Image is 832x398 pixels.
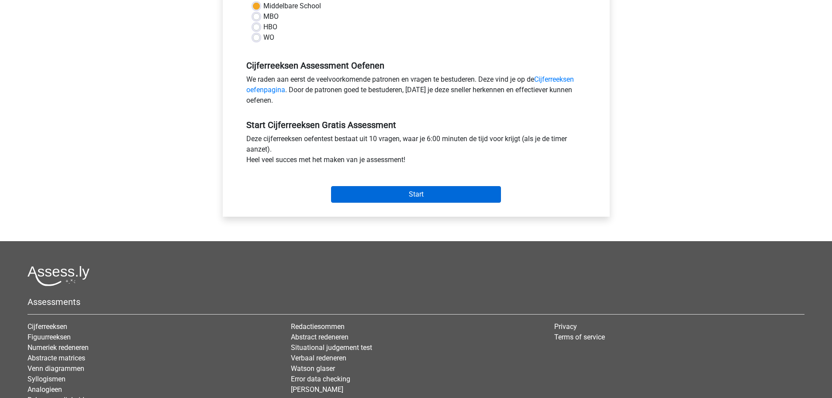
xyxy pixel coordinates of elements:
[263,32,274,43] label: WO
[291,343,372,352] a: Situational judgement test
[28,333,71,341] a: Figuurreeksen
[291,333,349,341] a: Abstract redeneren
[291,364,335,373] a: Watson glaser
[263,1,321,11] label: Middelbare School
[28,354,85,362] a: Abstracte matrices
[263,22,277,32] label: HBO
[28,322,67,331] a: Cijferreeksen
[263,11,279,22] label: MBO
[554,322,577,331] a: Privacy
[28,343,89,352] a: Numeriek redeneren
[28,266,90,286] img: Assessly logo
[240,134,593,169] div: Deze cijferreeksen oefentest bestaat uit 10 vragen, waar je 6:00 minuten de tijd voor krijgt (als...
[331,186,501,203] input: Start
[28,297,804,307] h5: Assessments
[291,354,346,362] a: Verbaal redeneren
[28,375,66,383] a: Syllogismen
[28,364,84,373] a: Venn diagrammen
[554,333,605,341] a: Terms of service
[291,385,343,394] a: [PERSON_NAME]
[246,120,586,130] h5: Start Cijferreeksen Gratis Assessment
[240,74,593,109] div: We raden aan eerst de veelvoorkomende patronen en vragen te bestuderen. Deze vind je op de . Door...
[28,385,62,394] a: Analogieen
[291,375,350,383] a: Error data checking
[246,60,586,71] h5: Cijferreeksen Assessment Oefenen
[291,322,345,331] a: Redactiesommen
